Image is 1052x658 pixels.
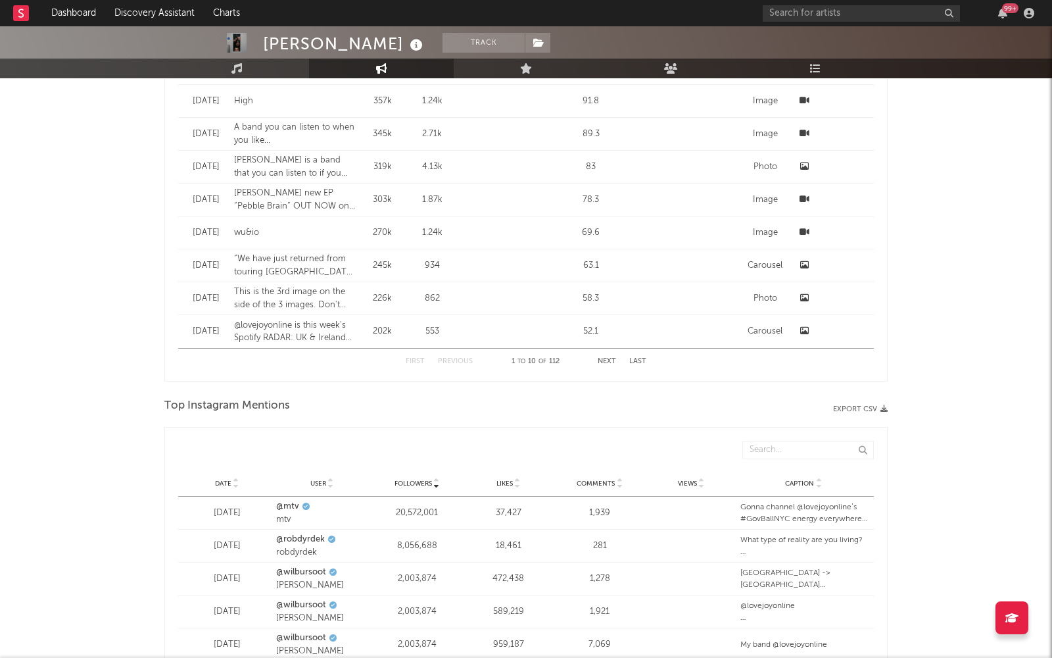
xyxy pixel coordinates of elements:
[375,507,460,520] div: 20,572,001
[375,572,460,586] div: 2,003,874
[185,193,227,207] div: [DATE]
[409,226,455,240] div: 1.24k
[740,567,867,591] div: [GEOGRAPHIC_DATA] -> [GEOGRAPHIC_DATA] @lovejoyonline
[406,358,425,365] button: First
[185,161,227,174] div: [DATE]
[562,193,621,207] div: 78.3
[185,507,270,520] div: [DATE]
[276,645,368,658] div: [PERSON_NAME]
[276,612,368,625] div: [PERSON_NAME]
[558,540,642,553] div: 281
[409,292,455,305] div: 862
[517,359,525,365] span: to
[185,259,227,272] div: [DATE]
[276,566,326,579] a: @wilbursoot
[558,572,642,586] div: 1,278
[746,128,785,141] div: Image
[562,325,621,338] div: 52.1
[234,121,356,147] div: A band you can listen to when you like (📸 @itstalbot )
[499,354,571,370] div: 1 10 112
[185,226,227,240] div: [DATE]
[746,95,785,108] div: Image
[746,226,785,240] div: Image
[276,500,299,513] a: @mtv
[263,33,426,55] div: [PERSON_NAME]
[375,638,460,651] div: 2,003,874
[362,325,403,338] div: 202k
[740,501,867,525] div: Gonna channel @lovejoyonline’s #GovBallNYC energy everywhere I go from now on 😌
[562,226,621,240] div: 69.6
[185,128,227,141] div: [DATE]
[746,325,785,338] div: Carousel
[234,253,356,278] div: “We have just returned from touring [GEOGRAPHIC_DATA] and the [GEOGRAPHIC_DATA] for a year and we...
[746,193,785,207] div: Image
[185,572,270,586] div: [DATE]
[466,572,551,586] div: 472,438
[558,638,642,651] div: 7,069
[746,161,785,174] div: Photo
[562,95,621,108] div: 91.8
[185,292,227,305] div: [DATE]
[740,639,867,651] div: My band @lovejoyonline
[558,507,642,520] div: 1,939
[375,540,460,553] div: 8,056,688
[185,638,270,651] div: [DATE]
[409,128,455,141] div: 2.71k
[833,405,888,413] button: Export CSV
[538,359,546,365] span: of
[234,286,356,311] div: This is the 3rd image on the side of the 3 images. Don't click like on this one as it's not impor...
[276,579,368,592] div: [PERSON_NAME]
[215,480,231,488] span: Date
[362,292,403,305] div: 226k
[577,480,615,488] span: Comments
[409,95,455,108] div: 1.24k
[234,154,356,180] div: [PERSON_NAME] is a band that you can listen to if you want to but you don't have to. Also I've he...
[234,319,356,345] div: @lovejoyonline is this week's Spotify RADAR: UK & Ireland artist⚡Their latest track 'Call Me What...
[562,292,621,305] div: 58.3
[164,398,290,414] span: Top Instagram Mentions
[409,259,455,272] div: 934
[362,128,403,141] div: 345k
[442,33,525,53] button: Track
[234,226,356,240] div: wu&io
[629,358,646,365] button: Last
[438,358,473,365] button: Previous
[763,5,960,22] input: Search for artists
[276,599,326,612] a: @wilbursoot
[409,193,455,207] div: 1.87k
[409,325,455,338] div: 553
[740,534,867,558] div: What type of reality are you living? Are you living in a reactive reality, where you allow the th...
[185,540,270,553] div: [DATE]
[234,187,356,213] div: [PERSON_NAME] new EP “Pebble Brain” OUT NOW on all good music platforms
[276,513,368,526] div: mtv
[276,533,325,546] a: @robdyrdek
[362,259,403,272] div: 245k
[558,605,642,619] div: 1,921
[562,259,621,272] div: 63.1
[466,605,551,619] div: 589,219
[362,95,403,108] div: 357k
[466,540,551,553] div: 18,461
[742,441,874,459] input: Search...
[276,546,368,559] div: robdyrdek
[740,600,867,624] div: @lovejoyonline Photos from @doggomain on Twitter
[562,128,621,141] div: 89.3
[185,325,227,338] div: [DATE]
[998,8,1007,18] button: 99+
[746,259,785,272] div: Carousel
[234,95,356,108] div: High
[185,605,270,619] div: [DATE]
[678,480,697,488] span: Views
[1002,3,1018,13] div: 99 +
[310,480,326,488] span: User
[598,358,616,365] button: Next
[276,632,326,645] a: @wilbursoot
[562,161,621,174] div: 83
[375,605,460,619] div: 2,003,874
[362,161,403,174] div: 319k
[409,161,455,174] div: 4.13k
[466,507,551,520] div: 37,427
[466,638,551,651] div: 959,187
[496,480,513,488] span: Likes
[362,193,403,207] div: 303k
